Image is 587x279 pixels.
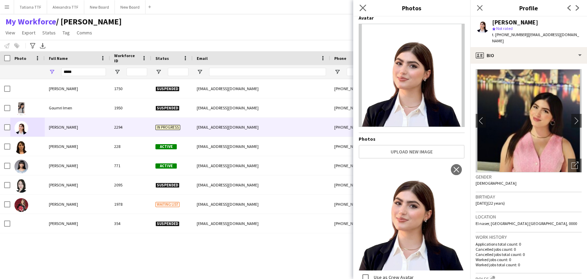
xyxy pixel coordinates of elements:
[14,102,28,116] img: Goumri Imen
[334,56,346,61] span: Phone
[60,28,73,37] a: Tag
[63,30,70,36] span: Tag
[155,183,180,188] span: Suspended
[334,69,340,75] button: Open Filter Menu
[3,28,18,37] a: View
[193,98,330,117] div: [EMAIL_ADDRESS][DOMAIN_NAME]
[155,86,180,92] span: Suspended
[330,175,418,194] div: [PHONE_NUMBER]
[476,69,581,172] img: Crew avatar or photo
[476,262,581,267] p: Worked jobs total count: 0
[470,3,587,12] h3: Profile
[476,221,577,226] span: El naser, [GEOGRAPHIC_DATA] [GEOGRAPHIC_DATA], 0000
[110,195,151,214] div: 1978
[492,32,528,37] span: t. [PHONE_NUMBER]
[476,194,581,200] h3: Birthday
[14,56,26,61] span: Photo
[330,195,418,214] div: [PHONE_NUMBER]
[168,68,188,76] input: Status Filter Input
[193,175,330,194] div: [EMAIL_ADDRESS][DOMAIN_NAME]
[49,221,78,226] span: [PERSON_NAME]
[359,145,465,159] button: Upload new image
[476,201,505,206] span: [DATE] (22 years)
[77,30,92,36] span: Comms
[359,24,465,127] img: Crew avatar
[155,125,180,130] span: In progress
[197,69,203,75] button: Open Filter Menu
[14,160,28,173] img: Imen Khalifa
[110,79,151,98] div: 1750
[476,234,581,240] h3: Work history
[330,137,418,156] div: [PHONE_NUMBER]
[330,156,418,175] div: [PHONE_NUMBER]
[353,3,470,12] h3: Photos
[110,98,151,117] div: 1950
[19,28,38,37] a: Export
[84,0,115,14] button: New Board
[476,242,581,247] p: Applications total count: 0
[39,42,47,50] app-action-btn: Export XLSX
[56,17,122,27] span: TATIANA
[476,174,581,180] h3: Gender
[347,68,414,76] input: Phone Filter Input
[209,68,326,76] input: Email Filter Input
[110,118,151,137] div: 2294
[155,69,162,75] button: Open Filter Menu
[22,30,35,36] span: Export
[476,214,581,220] h3: Location
[40,28,58,37] a: Status
[193,156,330,175] div: [EMAIL_ADDRESS][DOMAIN_NAME]
[14,0,47,14] button: Tatiana TTF
[197,56,208,61] span: Email
[193,118,330,137] div: [EMAIL_ADDRESS][DOMAIN_NAME]
[42,30,56,36] span: Status
[49,182,78,187] span: [PERSON_NAME]
[155,144,177,149] span: Active
[110,214,151,233] div: 354
[49,105,72,110] span: Goumri Imen
[496,26,513,31] span: Not rated
[330,79,418,98] div: [PHONE_NUMBER]
[14,198,28,212] img: Imene Meslem
[49,56,68,61] span: Full Name
[110,137,151,156] div: 228
[49,202,78,207] span: [PERSON_NAME]
[155,221,180,226] span: Suspended
[114,53,139,63] span: Workforce ID
[115,0,145,14] button: New Board
[114,69,120,75] button: Open Filter Menu
[49,86,78,91] span: [PERSON_NAME]
[49,69,55,75] button: Open Filter Menu
[127,68,147,76] input: Workforce ID Filter Input
[470,47,587,64] div: Bio
[155,163,177,169] span: Active
[193,214,330,233] div: [EMAIL_ADDRESS][DOMAIN_NAME]
[193,137,330,156] div: [EMAIL_ADDRESS][DOMAIN_NAME]
[6,17,56,27] a: My Workforce
[155,56,169,61] span: Status
[476,252,581,257] p: Cancelled jobs total count: 0
[14,121,28,135] img: Imen Boumaiza
[330,118,418,137] div: [PHONE_NUMBER]
[74,28,95,37] a: Comms
[359,136,465,142] h4: Photos
[476,181,517,186] span: [DEMOGRAPHIC_DATA]
[193,79,330,98] div: [EMAIL_ADDRESS][DOMAIN_NAME]
[193,195,330,214] div: [EMAIL_ADDRESS][DOMAIN_NAME]
[492,19,538,25] div: [PERSON_NAME]
[476,247,581,252] p: Cancelled jobs count: 0
[49,144,78,149] span: [PERSON_NAME]
[155,202,180,207] span: Waiting list
[492,32,579,43] span: | [EMAIL_ADDRESS][DOMAIN_NAME]
[61,68,106,76] input: Full Name Filter Input
[49,125,78,130] span: [PERSON_NAME]
[568,159,581,172] div: Open photos pop-in
[359,15,465,21] h4: Avatar
[476,257,581,262] p: Worked jobs count: 0
[14,140,28,154] img: Imen Henchiri
[110,156,151,175] div: 771
[29,42,37,50] app-action-btn: Advanced filters
[155,106,180,111] span: Suspended
[49,163,78,168] span: [PERSON_NAME]
[47,0,84,14] button: Alexandra TTF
